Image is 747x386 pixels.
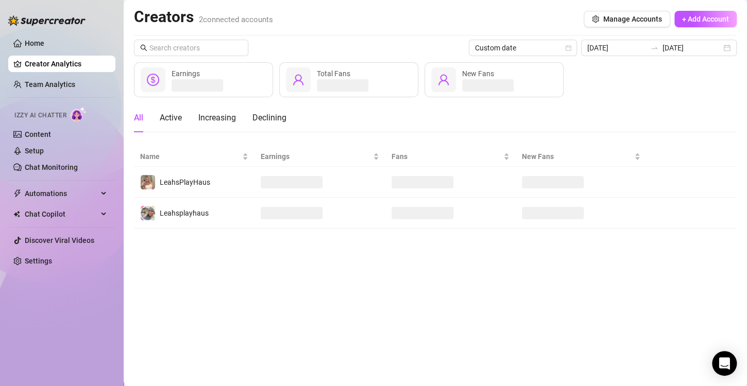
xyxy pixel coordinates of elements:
div: Declining [252,112,286,124]
input: End date [663,42,721,54]
button: Manage Accounts [584,11,670,27]
th: Fans [385,147,516,167]
img: logo-BBDzfeDw.svg [8,15,86,26]
span: 2 connected accounts [199,15,273,24]
span: dollar-circle [147,74,159,86]
span: user [292,74,304,86]
span: Total Fans [317,69,350,78]
span: Leahsplayhaus [160,209,209,217]
img: Leahsplayhaus [141,206,155,220]
span: to [650,44,658,52]
span: calendar [565,45,571,51]
span: Earnings [261,151,371,162]
span: New Fans [462,69,494,78]
div: Increasing [198,112,236,124]
span: Chat Copilot [25,206,98,222]
a: Discover Viral Videos [25,236,94,244]
span: search [140,44,147,51]
a: Chat Monitoring [25,163,78,171]
span: New Fans [522,151,632,162]
a: Setup [25,147,44,155]
a: Team Analytics [25,80,75,89]
span: user [437,74,450,86]
span: Name [140,151,240,162]
a: Home [25,39,44,47]
img: AI Chatter [71,107,87,121]
th: New Fans [516,147,647,167]
th: Name [134,147,254,167]
span: Fans [392,151,502,162]
span: swap-right [650,44,658,52]
img: Chat Copilot [13,210,20,218]
span: Custom date [475,40,571,56]
a: Settings [25,257,52,265]
img: LeahsPlayHaus [141,175,155,189]
a: Creator Analytics [25,56,107,72]
input: Start date [587,42,646,54]
h2: Creators [134,7,273,27]
span: Earnings [172,69,200,78]
button: + Add Account [674,11,737,27]
div: Open Intercom Messenger [712,351,737,376]
span: thunderbolt [13,189,22,198]
span: Izzy AI Chatter [14,111,66,120]
a: Content [25,130,51,138]
input: Search creators [149,42,234,54]
span: LeahsPlayHaus [160,178,210,186]
th: Earnings [254,147,385,167]
span: setting [592,15,599,23]
div: All [134,112,143,124]
span: + Add Account [682,15,729,23]
span: Manage Accounts [603,15,662,23]
div: Active [160,112,182,124]
span: Automations [25,185,98,202]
